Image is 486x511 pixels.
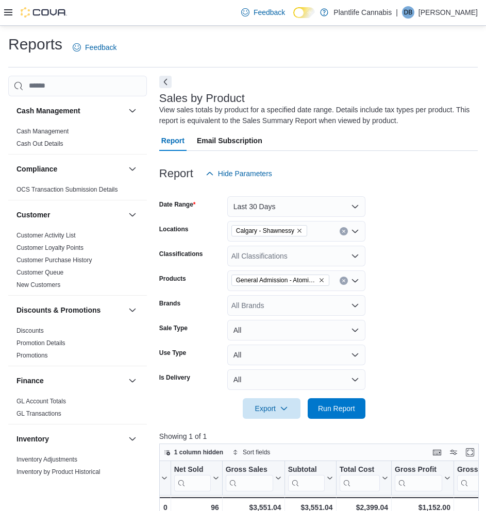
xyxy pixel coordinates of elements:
[16,140,63,147] a: Cash Out Details
[159,76,172,88] button: Next
[8,325,147,366] div: Discounts & Promotions
[319,277,325,283] button: Remove General Admission - Atomic Apple Diamond Infused 3x.5g from selection in this group
[296,228,303,234] button: Remove Calgary - Shawnessy from selection in this group
[243,398,300,419] button: Export
[16,257,92,264] a: Customer Purchase History
[160,446,227,458] button: 1 column hidden
[197,130,262,151] span: Email Subscription
[16,281,60,288] a: New Customers
[16,305,100,315] h3: Discounts & Promotions
[16,376,44,386] h3: Finance
[339,465,388,491] button: Total Cost
[126,374,139,387] button: Finance
[447,446,460,458] button: Display options
[174,465,219,491] button: Net Sold
[161,130,185,151] span: Report
[293,18,294,19] span: Dark Mode
[126,105,139,117] button: Cash Management
[333,6,392,19] p: Plantlife Cannabis
[16,434,49,444] h3: Inventory
[16,397,66,405] span: GL Account Totals
[16,352,48,359] a: Promotions
[16,231,76,240] span: Customer Activity List
[16,434,124,444] button: Inventory
[16,186,118,193] a: OCS Transaction Submission Details
[16,140,63,148] span: Cash Out Details
[174,448,223,456] span: 1 column hidden
[16,210,124,220] button: Customer
[402,6,414,19] div: Dylan Bruck
[16,268,63,277] span: Customer Queue
[236,275,316,285] span: General Admission - Atomic Apple Diamond Infused 3x.5g
[159,275,186,283] label: Products
[318,403,355,414] span: Run Report
[231,225,307,236] span: Calgary - Shawnessy
[8,395,147,424] div: Finance
[288,465,324,474] div: Subtotal
[16,210,50,220] h3: Customer
[174,465,211,491] div: Net Sold
[351,301,359,310] button: Open list of options
[351,227,359,235] button: Open list of options
[16,256,92,264] span: Customer Purchase History
[418,6,478,19] p: [PERSON_NAME]
[231,275,329,286] span: General Admission - Atomic Apple Diamond Infused 3x.5g
[16,339,65,347] span: Promotion Details
[227,196,365,217] button: Last 30 Days
[395,465,442,491] div: Gross Profit
[236,226,294,236] span: Calgary - Shawnessy
[227,345,365,365] button: All
[254,7,285,18] span: Feedback
[395,465,442,474] div: Gross Profit
[159,324,188,332] label: Sale Type
[126,163,139,175] button: Compliance
[16,456,77,463] a: Inventory Adjustments
[16,468,100,475] a: Inventory by Product Historical
[227,369,365,390] button: All
[159,299,180,308] label: Brands
[16,106,80,116] h3: Cash Management
[21,7,67,18] img: Cova
[16,185,118,194] span: OCS Transaction Submission Details
[159,167,193,180] h3: Report
[85,42,116,53] span: Feedback
[159,200,196,209] label: Date Range
[16,398,66,405] a: GL Account Totals
[351,277,359,285] button: Open list of options
[16,244,83,251] a: Customer Loyalty Points
[340,277,348,285] button: Clear input
[339,465,379,491] div: Total Cost
[16,305,124,315] button: Discounts & Promotions
[8,125,147,154] div: Cash Management
[126,433,139,445] button: Inventory
[340,227,348,235] button: Clear input
[464,446,476,458] button: Enter fullscreen
[159,250,203,258] label: Classifications
[288,465,332,491] button: Subtotal
[8,34,62,55] h1: Reports
[404,6,413,19] span: DB
[218,168,272,179] span: Hide Parameters
[126,209,139,221] button: Customer
[351,252,359,260] button: Open list of options
[16,339,65,347] a: Promotion Details
[202,163,276,184] button: Hide Parameters
[126,304,139,316] button: Discounts & Promotions
[16,128,69,135] a: Cash Management
[16,106,124,116] button: Cash Management
[308,398,365,419] button: Run Report
[228,446,274,458] button: Sort fields
[8,183,147,200] div: Compliance
[159,92,245,105] h3: Sales by Product
[159,225,189,233] label: Locations
[227,320,365,340] button: All
[243,448,270,456] span: Sort fields
[16,410,61,417] a: GL Transactions
[226,465,281,491] button: Gross Sales
[226,465,273,474] div: Gross Sales
[16,351,48,360] span: Promotions
[249,398,294,419] span: Export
